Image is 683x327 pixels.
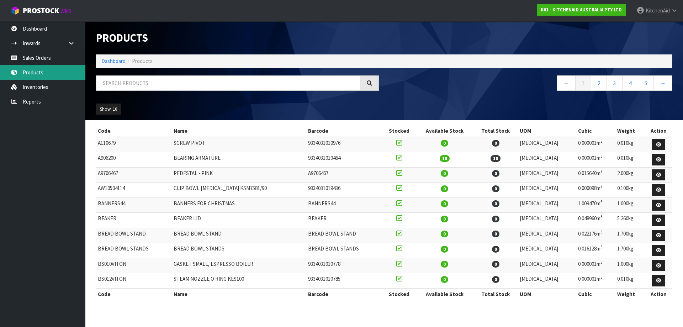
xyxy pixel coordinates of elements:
th: Stocked [382,288,416,300]
a: ← [557,75,576,91]
td: PEDESTAL - PINK [172,167,307,183]
th: Name [172,288,307,300]
a: Dashboard [101,58,126,64]
th: Weight [615,125,645,137]
span: Products [132,58,153,64]
td: [MEDICAL_DATA] [518,137,576,152]
th: Code [96,288,172,300]
td: 0.000098m [576,183,615,198]
td: 1.700kg [615,243,645,258]
td: BREAD BOWL STANDS [96,243,172,258]
th: Stocked [382,125,416,137]
td: [MEDICAL_DATA] [518,273,576,289]
td: 0.022176m [576,228,615,243]
td: STEAM NOZZLE O RING KES100 [172,273,307,289]
td: 1.700kg [615,228,645,243]
td: 0.000001m [576,152,615,168]
td: 2.000kg [615,167,645,183]
td: 1.009470m [576,197,615,213]
td: [MEDICAL_DATA] [518,243,576,258]
span: 0 [492,170,499,177]
a: 4 [622,75,638,91]
a: → [653,75,672,91]
td: [MEDICAL_DATA] [518,152,576,168]
th: Code [96,125,172,137]
td: 0.000001m [576,273,615,289]
sup: 3 [600,154,603,159]
td: A906200 [96,152,172,168]
th: Total Stock [473,125,518,137]
sup: 3 [600,230,603,234]
input: Search products [96,75,360,91]
td: BEAKER [96,213,172,228]
td: BREAD BOWL STAND [96,228,172,243]
th: Action [645,288,672,300]
td: BANNERS FOR CHRISTMAS [172,197,307,213]
td: 1.000kg [615,197,645,213]
td: 5.260kg [615,213,645,228]
td: BREAD BOWL STANDS [172,243,307,258]
sup: 3 [600,244,603,249]
span: 0 [492,261,499,268]
th: UOM [518,125,576,137]
td: BANNERS44 [96,197,172,213]
td: 0.015640m [576,167,615,183]
th: Barcode [306,288,382,300]
span: KitchenAid [646,7,670,14]
td: BREAD BOWL STAND [306,228,382,243]
sup: 3 [600,275,603,280]
sup: 3 [600,260,603,265]
td: BEAKER [306,213,382,228]
span: 18 [440,155,450,162]
td: BREAD BOWL STANDS [306,243,382,258]
sup: 3 [600,139,603,144]
td: GASKET SMALL, ESPRESSO BOILER [172,258,307,273]
td: 0.100kg [615,183,645,198]
td: BREAD BOWL STAND [172,228,307,243]
td: BEARING ARMATURE [172,152,307,168]
td: 9334031010976 [306,137,382,152]
span: 0 [441,246,448,253]
td: [MEDICAL_DATA] [518,228,576,243]
a: 3 [607,75,623,91]
th: Barcode [306,125,382,137]
button: Show: 10 [96,104,121,115]
td: CLIP BOWL [MEDICAL_DATA] KSM7581/90 [172,183,307,198]
td: A110679 [96,137,172,152]
td: A9706467 [306,167,382,183]
th: Available Stock [416,125,473,137]
td: BEAKER LID [172,213,307,228]
small: WMS [60,8,72,15]
span: 0 [441,185,448,192]
span: 0 [441,200,448,207]
th: Cubic [576,288,615,300]
td: BS010VITON [96,258,172,273]
th: UOM [518,288,576,300]
a: 2 [591,75,607,91]
span: 0 [492,216,499,222]
th: Cubic [576,125,615,137]
th: Available Stock [416,288,473,300]
a: 5 [638,75,654,91]
td: [MEDICAL_DATA] [518,213,576,228]
sup: 3 [600,169,603,174]
span: 0 [441,231,448,237]
span: 0 [441,216,448,222]
td: 9334031010464 [306,152,382,168]
td: AW10504114 [96,183,172,198]
td: 0.048960m [576,213,615,228]
span: 0 [441,140,448,147]
td: 0.010kg [615,137,645,152]
td: 9334031010778 [306,258,382,273]
span: 0 [492,200,499,207]
span: 0 [441,276,448,283]
sup: 3 [600,184,603,189]
th: Weight [615,288,645,300]
td: 0.000001m [576,258,615,273]
td: 9334031010785 [306,273,382,289]
span: 0 [492,140,499,147]
sup: 3 [600,214,603,219]
td: [MEDICAL_DATA] [518,258,576,273]
th: Name [172,125,307,137]
th: Action [645,125,672,137]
